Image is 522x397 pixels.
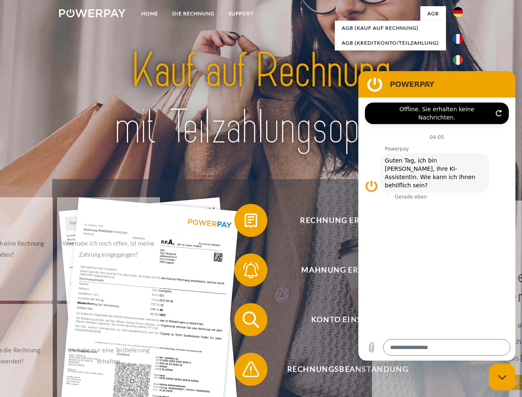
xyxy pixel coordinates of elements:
[241,309,261,330] img: qb_search.svg
[246,303,449,336] span: Konto einsehen
[358,71,515,361] iframe: Messaging-Fenster
[246,353,449,386] span: Rechnungsbeanstandung
[335,21,446,36] a: AGB (Kauf auf Rechnung)
[134,6,165,21] a: Home
[335,36,446,50] a: AGB (Kreditkonto/Teilzahlung)
[420,6,446,21] a: agb
[241,359,261,380] img: qb_warning.svg
[165,6,222,21] a: DIE RECHNUNG
[453,34,463,44] img: fr
[234,353,449,386] button: Rechnungsbeanstandung
[59,9,126,17] img: logo-powerpay-white.svg
[453,7,463,17] img: de
[234,303,449,336] button: Konto einsehen
[222,6,261,21] a: SUPPORT
[57,197,160,301] a: Was habe ich noch offen, ist meine Zahlung eingegangen?
[79,40,443,158] img: title-powerpay_de.svg
[62,344,155,367] div: Ich habe nur eine Teillieferung erhalten
[62,238,155,260] div: Was habe ich noch offen, ist meine Zahlung eingegangen?
[453,55,463,65] img: it
[489,364,515,390] iframe: Schaltfläche zum Öffnen des Messaging-Fensters; Konversation läuft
